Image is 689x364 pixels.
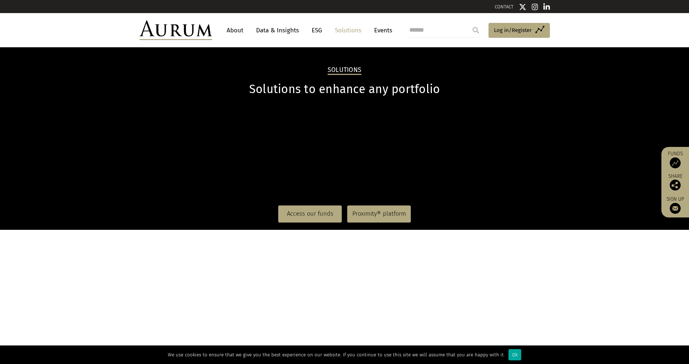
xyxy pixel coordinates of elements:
div: Ok [508,349,521,360]
img: Linkedin icon [543,3,550,11]
a: ESG [308,24,326,37]
img: Instagram icon [532,3,538,11]
a: Funds [665,151,685,168]
a: Log in/Register [489,23,550,38]
img: Share this post [670,180,681,191]
a: CONTACT [495,4,514,9]
a: About [223,24,247,37]
h1: Solutions to enhance any portfolio [139,82,550,96]
a: Events [370,24,392,37]
div: Share [665,174,685,191]
h2: Solutions [328,66,361,75]
input: Submit [469,23,483,37]
img: Access Funds [670,157,681,168]
a: Data & Insights [252,24,303,37]
img: Sign up to our newsletter [670,203,681,214]
img: Twitter icon [519,3,526,11]
a: Solutions [331,24,365,37]
a: Sign up [665,196,685,214]
span: Log in/Register [494,26,532,35]
a: Proximity® platform [347,205,411,222]
a: Access our funds [278,205,342,222]
img: Aurum [139,20,212,40]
